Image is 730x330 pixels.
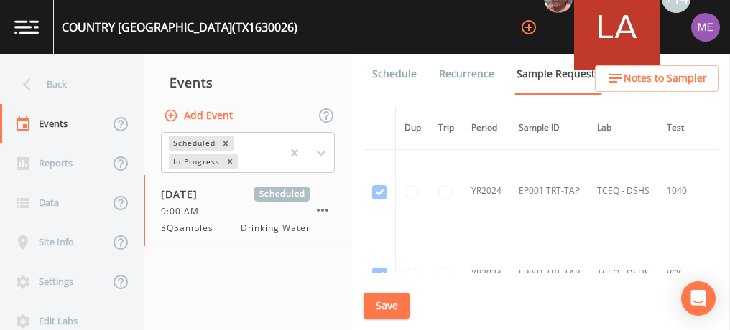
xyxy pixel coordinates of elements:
[370,94,404,134] a: Forms
[588,150,658,232] td: TCEQ - DSHS
[624,70,707,88] span: Notes to Sampler
[144,65,352,100] div: Events
[588,106,658,150] th: Lab
[161,187,208,202] span: [DATE]
[218,136,234,151] div: Remove Scheduled
[691,13,720,42] img: d4d65db7c401dd99d63b7ad86343d265
[222,154,238,169] div: Remove In Progress
[241,222,310,235] span: Drinking Water
[620,54,681,94] a: COC Details
[437,54,496,94] a: Recurrence
[430,106,463,150] th: Trip
[169,136,218,151] div: Scheduled
[396,106,430,150] th: Dup
[681,281,716,316] div: Open Intercom Messenger
[364,293,410,319] button: Save
[62,19,297,36] div: COUNTRY [GEOGRAPHIC_DATA] (TX1630026)
[144,175,352,247] a: [DATE]Scheduled9:00 AM3QSamplesDrinking Water
[514,54,602,95] a: Sample Requests
[463,232,510,315] td: YR2024
[14,20,39,34] img: logo
[463,150,510,232] td: YR2024
[510,150,588,232] td: EP001 TRT-TAP
[588,232,658,315] td: TCEQ - DSHS
[161,103,239,129] button: Add Event
[463,106,510,150] th: Period
[658,232,717,315] td: VOC
[658,150,717,232] td: 1040
[595,65,719,92] button: Notes to Sampler
[370,54,419,94] a: Schedule
[510,106,588,150] th: Sample ID
[510,232,588,315] td: EP001 TRT-TAP
[169,154,222,169] div: In Progress
[161,205,208,218] span: 9:00 AM
[254,187,310,202] span: Scheduled
[161,222,222,235] span: 3QSamples
[658,106,717,150] th: Test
